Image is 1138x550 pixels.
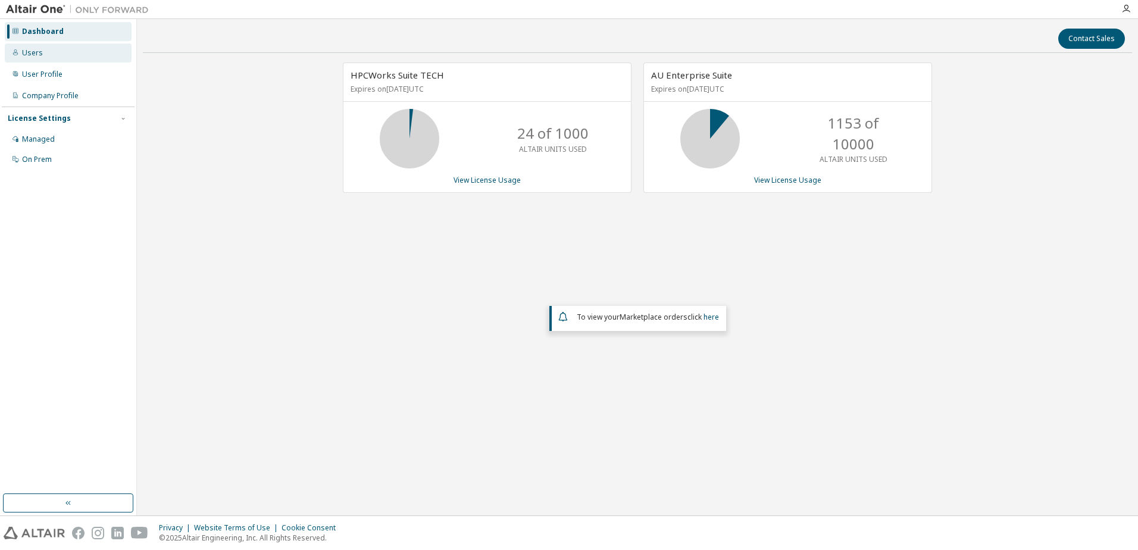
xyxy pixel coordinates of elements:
[6,4,155,15] img: Altair One
[577,312,719,322] span: To view your click
[22,70,62,79] div: User Profile
[159,533,343,543] p: © 2025 Altair Engineering, Inc. All Rights Reserved.
[194,523,282,533] div: Website Terms of Use
[8,114,71,123] div: License Settings
[454,175,521,185] a: View License Usage
[22,27,64,36] div: Dashboard
[22,155,52,164] div: On Prem
[92,527,104,539] img: instagram.svg
[22,91,79,101] div: Company Profile
[519,144,587,154] p: ALTAIR UNITS USED
[820,154,887,164] p: ALTAIR UNITS USED
[754,175,821,185] a: View License Usage
[282,523,343,533] div: Cookie Consent
[351,84,621,94] p: Expires on [DATE] UTC
[651,84,921,94] p: Expires on [DATE] UTC
[131,527,148,539] img: youtube.svg
[806,113,901,154] p: 1153 of 10000
[159,523,194,533] div: Privacy
[22,135,55,144] div: Managed
[72,527,85,539] img: facebook.svg
[351,69,444,81] span: HPCWorks Suite TECH
[517,123,589,143] p: 24 of 1000
[1058,29,1125,49] button: Contact Sales
[4,527,65,539] img: altair_logo.svg
[651,69,732,81] span: AU Enterprise Suite
[22,48,43,58] div: Users
[704,312,719,322] a: here
[111,527,124,539] img: linkedin.svg
[620,312,687,322] em: Marketplace orders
